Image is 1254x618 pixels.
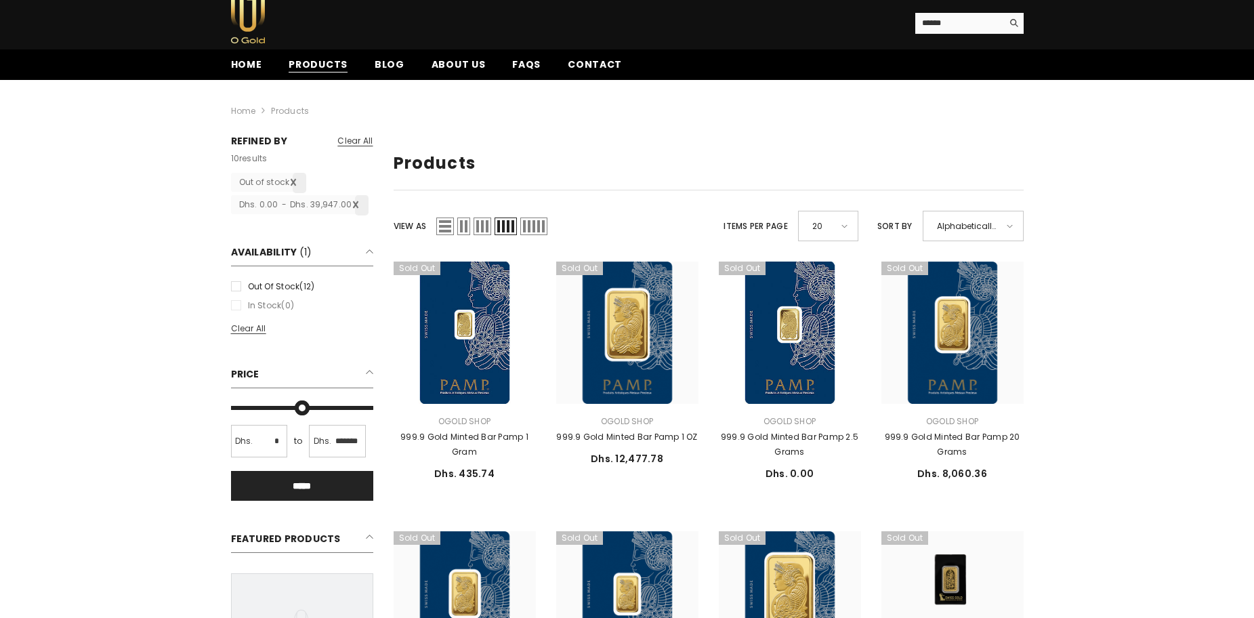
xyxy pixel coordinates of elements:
[474,218,491,235] span: Grid 3
[231,80,1024,123] nav: breadcrumbs
[231,152,239,164] span: 10
[724,219,787,234] label: Items per page
[719,430,861,459] a: 999.9 Gold Minted Bar Pamp 2.5 Grams
[766,467,814,480] span: Dhs. 0.00
[375,58,404,71] span: Blog
[290,434,306,449] span: to
[337,133,373,148] a: Clear all
[394,262,441,275] span: Sold out
[231,323,266,334] span: Clear all
[917,467,987,480] span: Dhs. 8,060.36
[719,262,861,404] a: 999.9 Gold Minted Bar Pamp 2.5 Grams
[314,434,332,449] span: Dhs.
[457,218,470,235] span: Grid 2
[881,262,1024,404] a: 999.9 Gold Minted Bar Pamp 20 Grams
[231,279,373,294] label: Out of stock
[556,262,698,404] a: 999.9 Gold Minted Bar Pamp 1 OZ
[881,262,929,275] span: Sold out
[512,58,541,71] span: FAQs
[231,245,297,259] span: Availability
[719,531,766,545] span: Sold out
[432,58,486,71] span: About us
[881,430,1024,459] a: 999.9 Gold Minted Bar Pamp 20 Grams
[915,13,1024,34] summary: Search
[923,211,1024,241] div: Alphabetically, A-Z
[434,467,495,480] span: Dhs. 435.74
[231,367,259,381] span: Price
[231,195,369,214] a: Dhs. 0.00-Dhs. 39,947.00
[217,57,276,80] a: Home
[271,105,309,117] a: Products
[394,154,1024,173] h1: Products
[798,211,858,241] div: 20
[812,216,832,236] span: 20
[231,133,287,148] span: Refined By
[520,218,547,235] span: Grid 5
[394,262,536,404] a: 999.9 Gold Minted Bar Pamp 1 Gram
[499,57,554,80] a: FAQs
[601,415,653,427] a: Ogold Shop
[556,262,604,275] span: Sold out
[337,135,373,146] span: Clear all
[937,216,997,236] span: Alphabetically, A-Z
[495,218,517,235] span: Grid 4
[394,430,536,459] a: 999.9 Gold Minted Bar Pamp 1 Gram
[926,415,978,427] a: Ogold Shop
[877,219,913,234] label: Sort by
[231,58,262,71] span: Home
[235,434,253,449] span: Dhs.
[438,415,490,427] a: Ogold Shop
[881,531,929,545] span: Sold out
[568,58,622,71] span: Contact
[556,430,698,445] a: 999.9 Gold Minted Bar Pamp 1 OZ
[554,57,635,80] a: Contact
[591,452,663,466] span: Dhs. 12,477.78
[231,528,373,553] h2: Featured Products
[361,57,418,80] a: Blog
[394,219,427,234] label: View as
[556,531,604,545] span: Sold out
[1003,13,1024,33] button: Search
[231,321,373,336] a: Clear all
[231,104,256,119] a: Home
[275,57,361,80] a: Products
[231,152,268,164] span: results
[289,58,348,72] span: Products
[394,531,441,545] span: Sold out
[436,218,454,235] span: List
[418,57,499,80] a: About us
[231,173,307,192] a: Out of stock
[299,281,314,292] span: (12)
[719,262,766,275] span: Sold out
[299,245,312,259] span: (1)
[764,415,816,427] a: Ogold Shop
